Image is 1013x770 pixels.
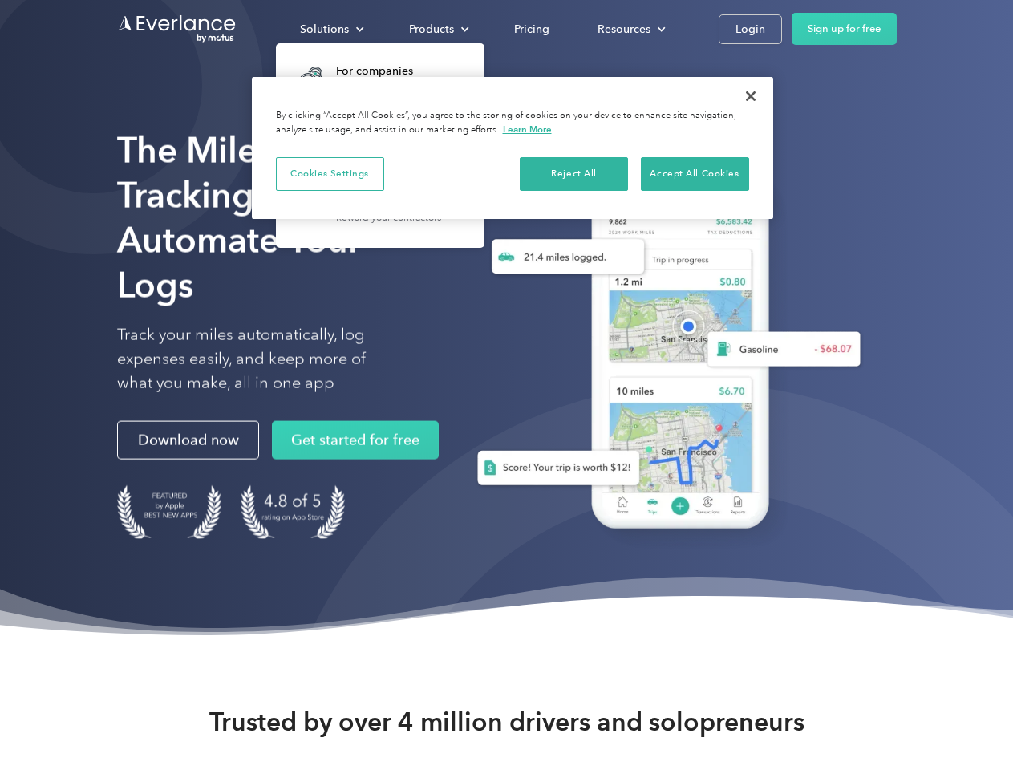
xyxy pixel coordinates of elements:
button: Close [733,79,768,114]
div: Solutions [284,15,377,43]
div: Privacy [252,77,773,219]
a: More information about your privacy, opens in a new tab [503,124,552,135]
p: Track your miles automatically, log expenses easily, and keep more of what you make, all in one app [117,323,403,395]
div: By clicking “Accept All Cookies”, you agree to the storing of cookies on your device to enhance s... [276,109,749,137]
nav: Solutions [276,43,484,248]
div: Cookie banner [252,77,773,219]
a: For companiesEasy vehicle reimbursements [284,53,472,105]
a: Get started for free [272,421,439,460]
div: Solutions [300,19,349,39]
a: Download now [117,421,259,460]
a: Go to homepage [117,14,237,44]
a: Pricing [498,15,565,43]
button: Accept All Cookies [641,157,749,191]
img: 4.9 out of 5 stars on the app store [241,485,345,539]
strong: Trusted by over 4 million drivers and solopreneurs [209,706,804,738]
div: Resources [581,15,679,43]
a: Sign up for free [792,13,897,45]
div: Pricing [514,19,549,39]
div: Login [735,19,765,39]
img: Everlance, mileage tracker app, expense tracking app [452,152,873,553]
div: Products [393,15,482,43]
button: Cookies Settings [276,157,384,191]
div: For companies [336,63,464,79]
button: Reject All [520,157,628,191]
div: Products [409,19,454,39]
div: Resources [598,19,650,39]
a: Login [719,14,782,44]
img: Badge for Featured by Apple Best New Apps [117,485,221,539]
